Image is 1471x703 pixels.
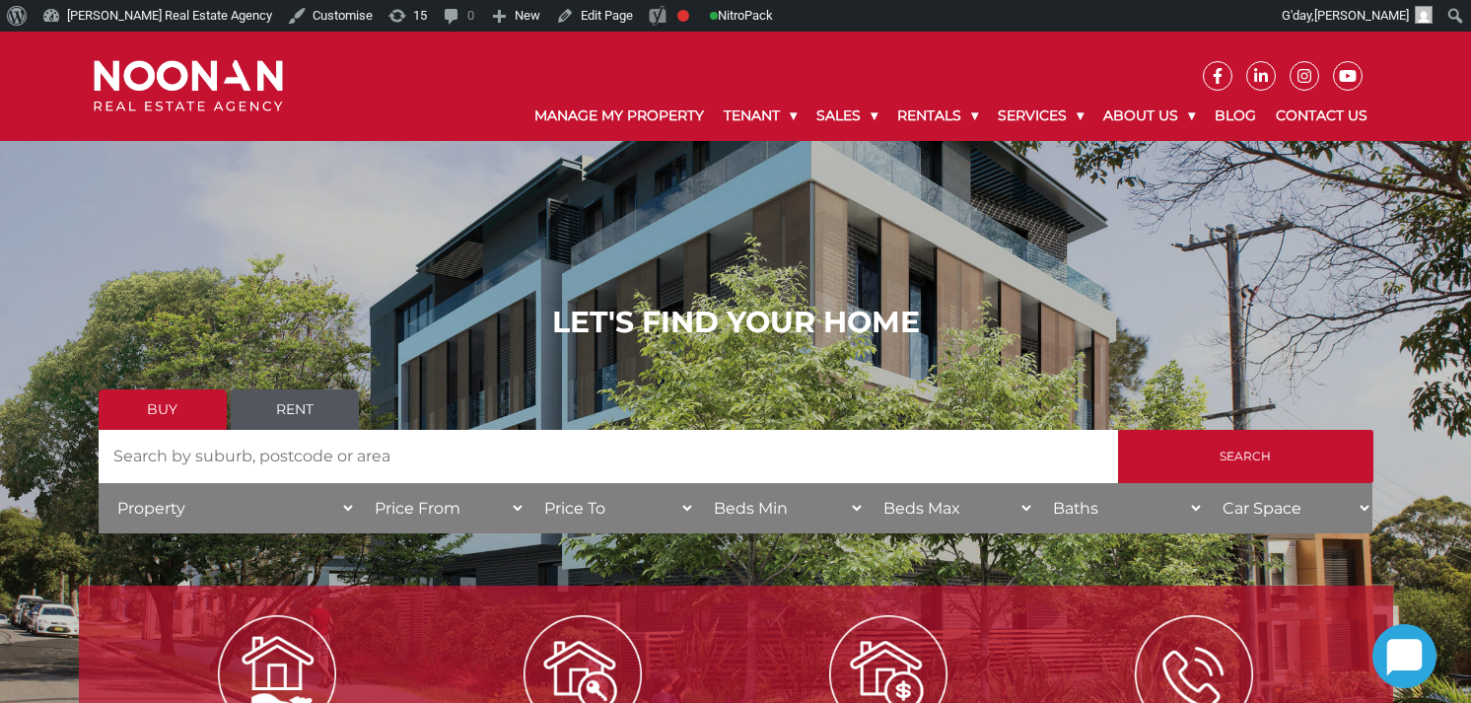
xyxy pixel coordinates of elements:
a: Tenant [714,91,806,141]
span: [PERSON_NAME] [1314,8,1409,23]
input: Search by suburb, postcode or area [99,430,1118,483]
a: Sales [806,91,887,141]
a: Manage My Property [525,91,714,141]
a: Rent [231,389,359,430]
div: Focus keyphrase not set [677,10,689,22]
a: Buy [99,389,227,430]
a: Rentals [887,91,988,141]
a: Blog [1205,91,1266,141]
a: Contact Us [1266,91,1377,141]
h1: LET'S FIND YOUR HOME [99,305,1373,340]
input: Search [1118,430,1373,483]
img: Noonan Real Estate Agency [94,60,283,112]
a: About Us [1093,91,1205,141]
a: Services [988,91,1093,141]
